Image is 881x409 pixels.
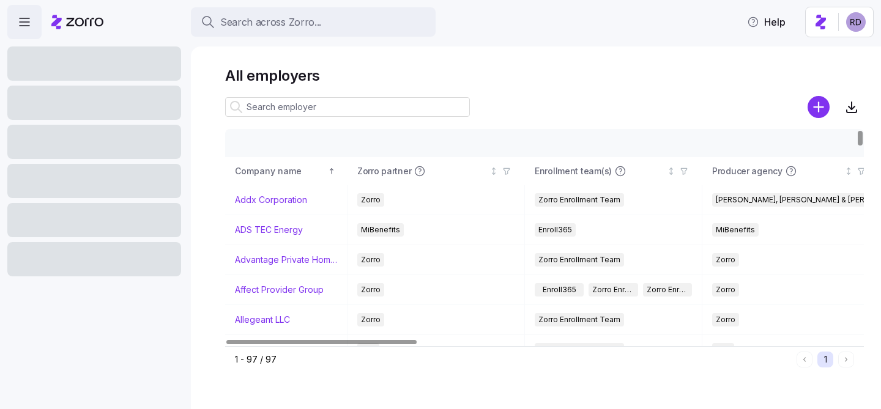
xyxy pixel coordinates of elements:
span: Enrollment team(s) [535,165,612,177]
div: Not sorted [489,167,498,175]
th: Producer agencyNot sorted [702,157,880,185]
a: ADS TEC Energy [235,224,303,236]
input: Search employer [225,97,470,117]
button: Next page [838,352,854,367]
span: MiBenefits [716,223,755,237]
button: Search across Zorro... [191,7,436,37]
span: Zorro [361,253,381,267]
span: Search across Zorro... [220,15,321,30]
th: Enrollment team(s)Not sorted [525,157,702,185]
span: Enroll365 [538,223,572,237]
th: Zorro partnerNot sorted [348,157,525,185]
span: Zorro [716,313,735,326]
th: Company nameSorted ascending [225,157,348,185]
span: Zorro partner [357,165,411,177]
svg: add icon [808,96,830,118]
span: MiBenefits [361,223,400,237]
div: Not sorted [667,167,675,175]
a: Allegeant LLC [235,314,290,326]
span: Producer agency [712,165,782,177]
span: Zorro Enrollment Team [538,253,620,267]
div: Company name [235,164,325,178]
div: 1 - 97 / 97 [235,353,792,366]
h1: All employers [225,66,864,85]
span: Zorro [716,283,735,297]
span: Enroll365 [543,283,576,297]
span: Zorro [361,193,381,207]
span: Zorro [361,313,381,326]
span: Zorro Enrollment Experts [647,283,688,297]
a: Advantage Private Home Care [235,254,337,266]
a: Affect Provider Group [235,284,324,296]
span: Zorro [716,253,735,267]
span: Zorro Enrollment Team [538,193,620,207]
span: Help [747,15,786,29]
button: Previous page [797,352,812,367]
span: Zorro Enrollment Team [592,283,634,297]
div: Not sorted [844,167,853,175]
img: 6d862e07fa9c5eedf81a4422c42283ac [846,12,866,32]
button: Help [737,10,795,34]
button: 1 [817,352,833,367]
span: Zorro [361,283,381,297]
span: Zorro Enrollment Team [538,313,620,326]
div: Sorted ascending [327,167,336,175]
a: Addx Corporation [235,194,307,206]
